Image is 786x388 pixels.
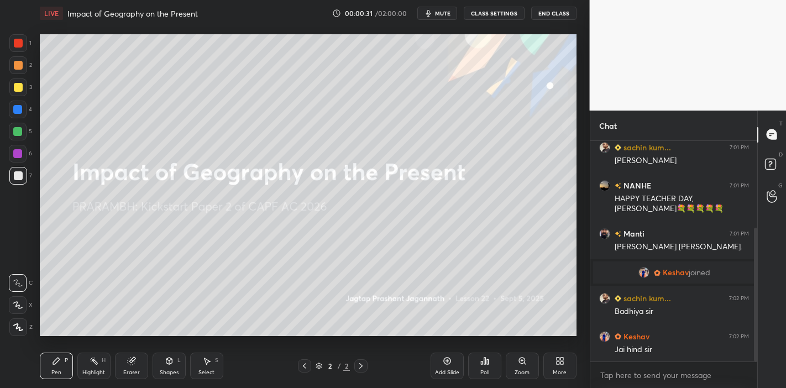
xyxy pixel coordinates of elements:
[9,274,33,292] div: C
[9,34,32,52] div: 1
[599,292,610,303] img: aa4afc4cda4c46b782767ec53d0ea348.jpg
[590,111,626,140] p: Chat
[615,155,749,166] div: [PERSON_NAME]
[9,167,32,185] div: 7
[730,230,749,237] div: 7:01 PM
[615,344,749,355] div: Jai hind sir
[435,9,450,17] span: mute
[615,144,621,151] img: Learner_Badge_beginner_1_8b307cf2a0.svg
[599,331,610,342] img: b3084735bb4140a6ad2966353a4f00b2.jpg
[9,145,32,162] div: 6
[65,358,68,363] div: P
[9,296,33,314] div: X
[177,358,181,363] div: L
[662,268,688,277] span: Keshav
[615,193,749,214] div: HAPPY TEACHER DAY, [PERSON_NAME]💐💐💐💐💐
[778,181,783,190] p: G
[615,242,749,253] div: [PERSON_NAME] [PERSON_NAME].
[435,370,459,375] div: Add Slide
[599,180,610,191] img: d569899c04d3469a89ee52dcd452f8b4.jpg
[123,370,140,375] div: Eraser
[688,268,710,277] span: joined
[730,144,749,150] div: 7:01 PM
[9,101,32,118] div: 4
[338,363,341,369] div: /
[621,180,652,191] h6: NANHE
[621,292,671,304] h6: sachin kum...
[615,231,621,237] img: no-rating-badge.077c3623.svg
[621,141,671,153] h6: sachin kum...
[615,306,749,317] div: Badhiya sir
[621,331,649,342] h6: Keshav
[51,370,61,375] div: Pen
[40,7,63,20] div: LIVE
[198,370,214,375] div: Select
[464,7,525,20] button: CLASS SETTINGS
[653,269,660,276] img: Learner_Badge_hustler_a18805edde.svg
[343,361,350,371] div: 2
[9,56,32,74] div: 2
[615,183,621,189] img: no-rating-badge.077c3623.svg
[779,150,783,159] p: D
[729,295,749,301] div: 7:02 PM
[730,182,749,188] div: 7:01 PM
[417,7,457,20] button: mute
[638,267,649,278] img: b3084735bb4140a6ad2966353a4f00b2.jpg
[324,363,336,369] div: 2
[82,370,105,375] div: Highlight
[102,358,106,363] div: H
[9,123,32,140] div: 5
[779,119,783,128] p: T
[590,141,758,362] div: grid
[621,228,644,239] h6: Manti
[615,295,621,302] img: Learner_Badge_beginner_1_8b307cf2a0.svg
[9,318,33,336] div: Z
[480,370,489,375] div: Poll
[615,333,621,340] img: Learner_Badge_hustler_a18805edde.svg
[553,370,567,375] div: More
[67,8,198,19] h4: Impact of Geography on the Present
[215,358,218,363] div: S
[599,228,610,239] img: e7a5c9f329974ac0b77fe450ad421062.jpg
[729,333,749,339] div: 7:02 PM
[9,78,32,96] div: 3
[515,370,530,375] div: Zoom
[160,370,179,375] div: Shapes
[531,7,577,20] button: End Class
[599,141,610,153] img: aa4afc4cda4c46b782767ec53d0ea348.jpg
